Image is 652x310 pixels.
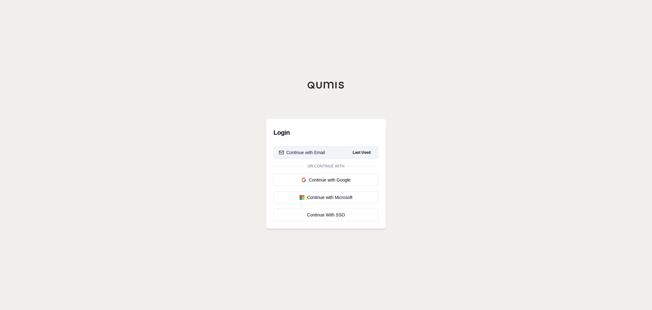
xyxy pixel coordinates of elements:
span: Or continue with [305,164,347,169]
div: Continue with Email [279,149,325,156]
button: Continue with Microsoft [274,191,378,204]
span: Last Used [350,149,373,156]
div: Continue With SSO [279,212,373,218]
div: Continue with Microsoft [279,194,373,201]
img: Qumis [307,81,345,89]
button: Continue with EmailLast Used [274,146,378,159]
h3: Login [274,126,378,139]
button: Continue with Google [274,174,378,186]
a: Continue With SSO [274,209,378,221]
div: Continue with Google [279,177,373,183]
